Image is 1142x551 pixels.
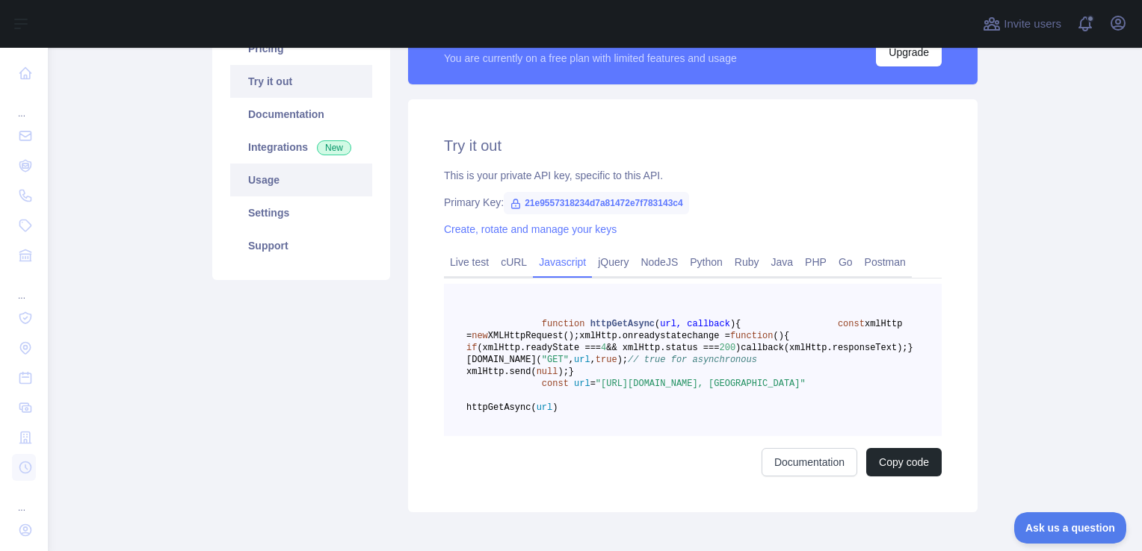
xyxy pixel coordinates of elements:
span: { [735,319,741,329]
span: ); [617,355,628,365]
span: url [537,402,553,413]
a: Pricing [230,32,372,65]
a: Live test [444,250,495,274]
span: ( [655,319,660,329]
a: Integrations New [230,131,372,164]
span: 21e9557318234d7a81472e7f783143c4 [504,192,689,214]
span: (xmlHttp.readyState === [477,343,601,353]
a: NodeJS [635,250,684,274]
a: Try it out [230,65,372,98]
span: "[URL][DOMAIN_NAME], [GEOGRAPHIC_DATA]" [596,379,806,389]
span: "GET" [542,355,569,365]
span: && xmlHttp.status === [606,343,719,353]
a: Javascript [533,250,592,274]
span: function [730,331,774,341]
span: null [537,367,558,377]
span: true [596,355,617,365]
span: , [569,355,574,365]
span: new [472,331,488,341]
span: ) [552,402,558,413]
a: Create, rotate and manage your keys [444,223,617,235]
span: function [542,319,585,329]
span: ( [773,331,778,341]
span: New [317,140,351,155]
button: Upgrade [876,38,942,66]
a: Usage [230,164,372,196]
a: Go [833,250,859,274]
a: Java [765,250,800,274]
span: { [784,331,789,341]
span: XMLHttpRequest(); [488,331,579,341]
span: httpGetAsync( [466,402,537,413]
div: Primary Key: [444,195,942,210]
span: ) [735,343,741,353]
span: const [542,379,569,389]
span: if [466,343,477,353]
div: You are currently on a free plan with limited features and usage [444,51,737,66]
div: This is your private API key, specific to this API. [444,168,942,183]
span: const [838,319,865,329]
a: PHP [799,250,833,274]
span: url, callback [660,319,730,329]
span: [DOMAIN_NAME]( [466,355,542,365]
span: url [574,379,590,389]
a: Python [684,250,729,274]
span: Invite users [1004,16,1061,33]
span: = [590,379,596,389]
a: Documentation [230,98,372,131]
button: Invite users [980,12,1064,36]
a: Ruby [729,250,765,274]
span: } [569,367,574,377]
a: cURL [495,250,533,274]
span: 200 [719,343,735,353]
div: ... [12,484,36,514]
span: ); [558,367,568,377]
a: jQuery [592,250,635,274]
span: // true for asynchronous [628,355,757,365]
span: } [908,343,913,353]
a: Postman [859,250,912,274]
iframe: Toggle Customer Support [1014,512,1127,544]
span: xmlHttp.onreadystatechange = [579,331,730,341]
h2: Try it out [444,135,942,156]
a: Documentation [762,448,857,476]
div: ... [12,90,36,119]
span: 4 [601,343,606,353]
span: xmlHttp.send( [466,367,537,377]
span: , [590,355,596,365]
span: ) [779,331,784,341]
a: Support [230,229,372,262]
button: Copy code [866,448,942,476]
div: ... [12,272,36,302]
span: httpGetAsync [590,319,655,329]
a: Settings [230,196,372,229]
span: url [574,355,590,365]
span: ) [730,319,735,329]
span: callback(xmlHttp.responseText); [741,343,907,353]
